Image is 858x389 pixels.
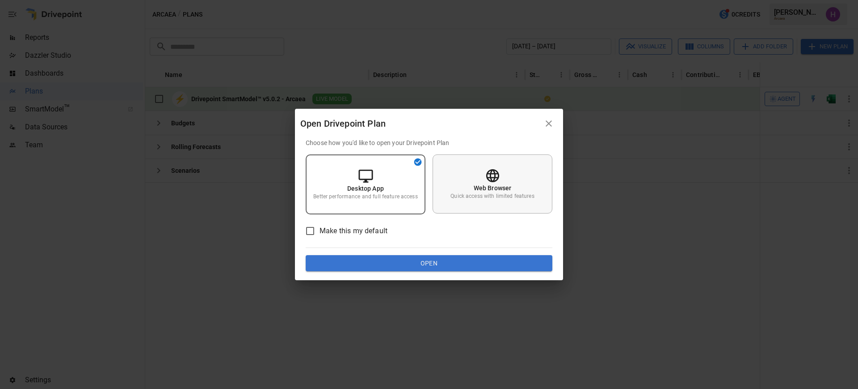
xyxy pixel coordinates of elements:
p: Web Browser [474,184,512,192]
p: Desktop App [347,184,384,193]
p: Better performance and full feature access [313,193,417,201]
span: Make this my default [320,226,387,236]
div: Open Drivepoint Plan [300,116,540,131]
button: Open [306,255,552,271]
p: Quick access with limited features [450,192,534,200]
p: Choose how you'd like to open your Drivepoint Plan [306,138,552,147]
